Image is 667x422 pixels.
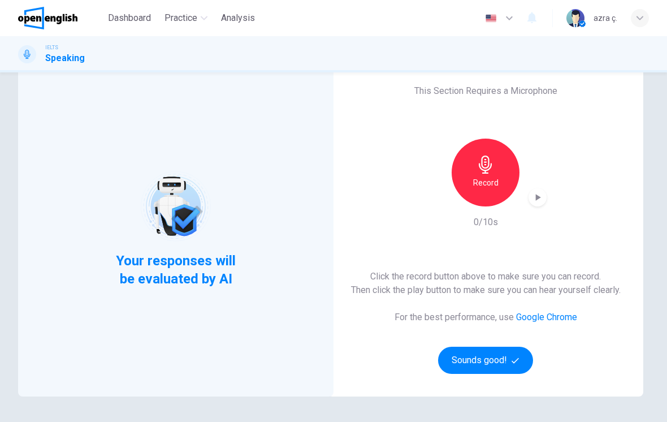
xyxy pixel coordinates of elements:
span: Analysis [221,11,255,25]
h1: Speaking [45,51,85,65]
h6: 0/10s [474,216,498,229]
span: Practice [164,11,197,25]
span: Dashboard [108,11,151,25]
div: azra ç. [594,11,617,25]
button: Sounds good! [438,347,533,374]
img: robot icon [140,170,211,242]
a: Google Chrome [516,312,577,322]
button: Dashboard [103,8,155,28]
img: en [484,14,498,23]
span: IELTS [45,44,58,51]
a: OpenEnglish logo [18,7,103,29]
h6: Click the record button above to make sure you can record. Then click the play button to make sur... [351,270,621,297]
h6: Record [473,176,499,190]
span: Your responses will be evaluated by AI [107,252,245,288]
button: Analysis [216,8,259,28]
img: Profile picture [566,9,584,27]
h6: This Section Requires a Microphone [414,84,557,98]
img: OpenEnglish logo [18,7,77,29]
h6: For the best performance, use [395,311,577,324]
button: Record [452,139,519,206]
button: Practice [160,8,212,28]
